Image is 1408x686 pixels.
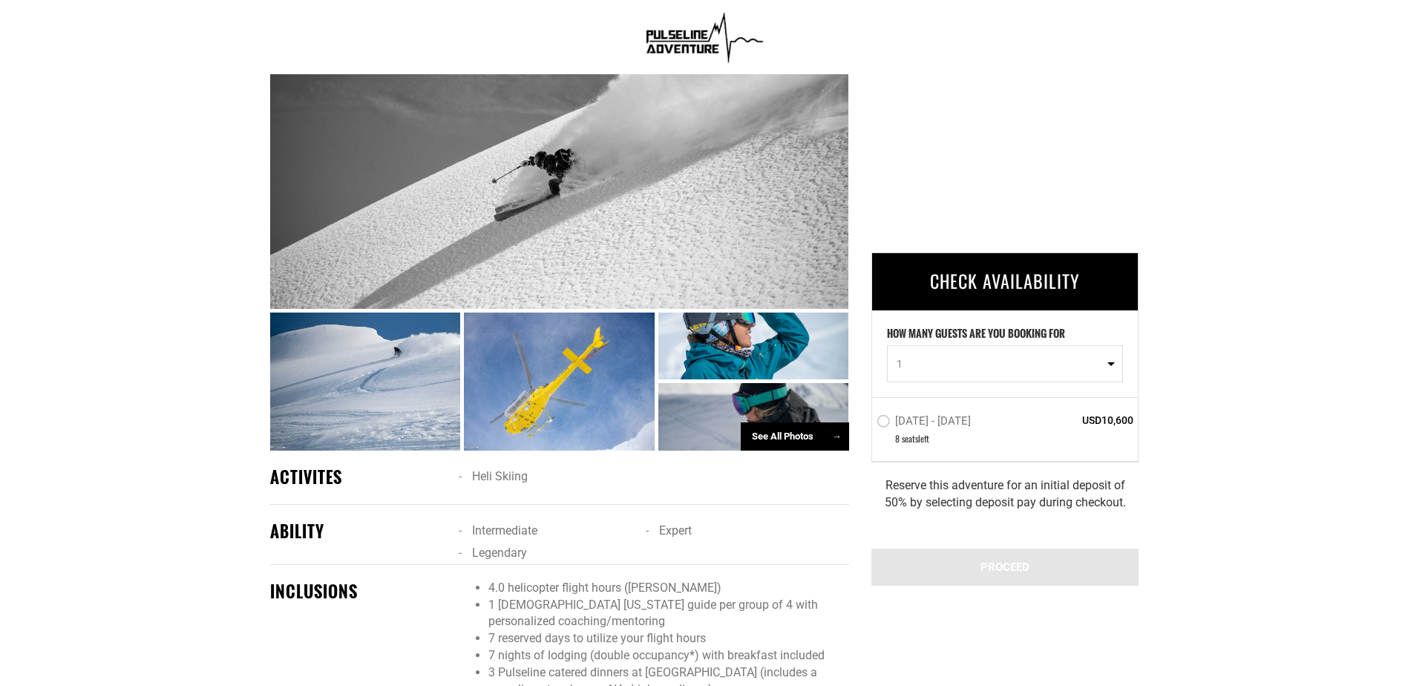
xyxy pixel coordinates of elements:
[1026,413,1134,428] span: USD10,600
[741,422,849,451] div: See All Photos
[488,630,848,647] li: 7 reserved days to utilize your flight hours
[930,267,1080,294] span: CHECK AVAILABILITY
[488,597,848,631] li: 1 [DEMOGRAPHIC_DATA] [US_STATE] guide per group of 4 with personalized coaching/mentoring
[270,465,448,489] div: ACTIVITES
[832,431,842,442] span: →
[877,414,975,432] label: [DATE] - [DATE]
[887,345,1123,382] button: 1
[871,462,1139,526] div: Reserve this adventure for an initial deposit of 50% by selecting deposit pay during checkout.
[488,580,848,597] li: 4.0 helicopter flight hours ([PERSON_NAME])
[488,647,848,664] li: 7 nights of lodging (double occupancy*) with breakfast included
[270,580,448,603] div: INCLUSIONS
[472,469,528,483] span: Heli Skiing
[270,520,448,543] div: ABILITY
[915,432,918,445] span: s
[640,7,768,67] img: 1638909355.png
[897,356,1104,371] span: 1
[887,326,1065,345] label: HOW MANY GUESTS ARE YOU BOOKING FOR
[895,432,900,445] span: 8
[659,523,692,538] span: Expert
[472,523,537,538] span: Intermediate
[902,432,929,445] span: seat left
[472,546,527,560] span: Legendary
